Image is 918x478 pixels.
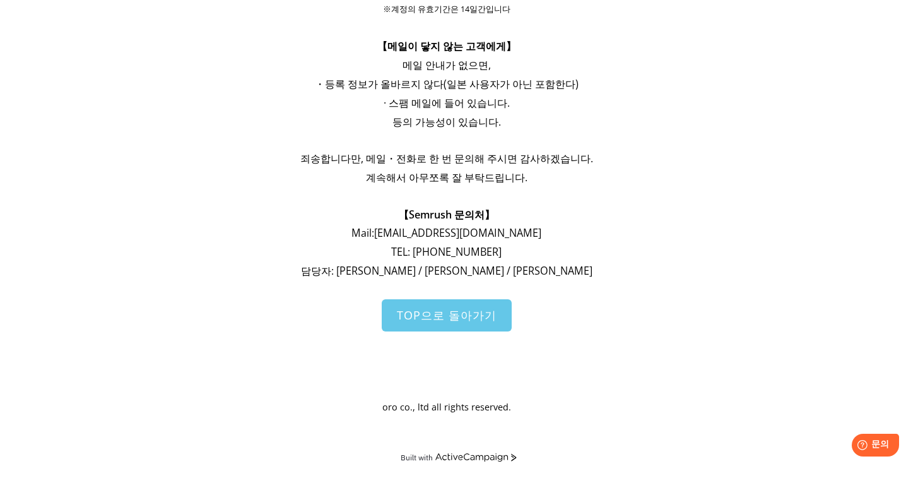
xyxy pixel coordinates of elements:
font: 메일 안내가 없으면, [403,58,491,72]
font: TEL: [PHONE_NUMBER] [391,245,502,259]
font: 담당자: [PERSON_NAME] / [PERSON_NAME] / [PERSON_NAME] [301,264,592,278]
font: ※계정의 유효기간은 14일간입니다 [383,4,510,15]
font: Built with [401,453,433,462]
font: 계속해서 아무쪼록 잘 부탁드립니다. [366,170,527,184]
font: 죄송합니다만, 메일・전화로 한 번 문의해 주시면 감사하겠습니다. [300,152,593,165]
font: ・등록 정보가 올바르지 않다(일본 사용자가 아닌 포함한다) [315,77,579,91]
font: [EMAIL_ADDRESS][DOMAIN_NAME] [374,226,541,240]
font: 【Semrush 문의처】 [399,208,495,222]
iframe: Help widget launcher [806,429,904,464]
font: · 스팸 메일에 들어 있습니다. [384,96,510,110]
font: 등의 가능성이 있습니다. [392,115,501,129]
font: TOP으로 돌아가기 [397,308,497,323]
font: oro co., ltd all rights reserved. [382,401,511,413]
font: 【메일이 닿지 않는 고객에게】 [377,39,516,53]
a: TOP으로 돌아가기 [382,299,512,332]
font: Mail: [351,226,374,240]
